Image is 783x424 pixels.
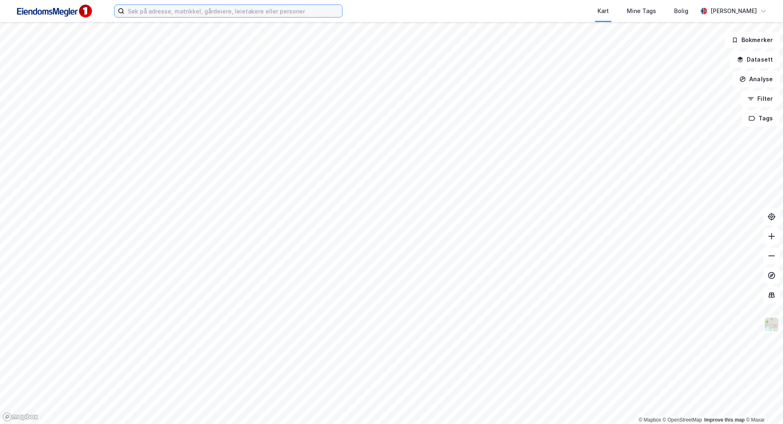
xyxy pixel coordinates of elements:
[725,32,780,48] button: Bokmerker
[730,51,780,68] button: Datasett
[674,6,688,16] div: Bolig
[597,6,609,16] div: Kart
[639,417,661,423] a: Mapbox
[764,317,779,332] img: Z
[742,110,780,127] button: Tags
[742,385,783,424] div: Kontrollprogram for chat
[627,6,656,16] div: Mine Tags
[663,417,702,423] a: OpenStreetMap
[710,6,757,16] div: [PERSON_NAME]
[2,412,38,422] a: Mapbox homepage
[741,91,780,107] button: Filter
[13,2,95,20] img: F4PB6Px+NJ5v8B7XTbfpPpyloAAAAASUVORK5CYII=
[124,5,342,17] input: Søk på adresse, matrikkel, gårdeiere, leietakere eller personer
[704,417,745,423] a: Improve this map
[742,385,783,424] iframe: Chat Widget
[732,71,780,87] button: Analyse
